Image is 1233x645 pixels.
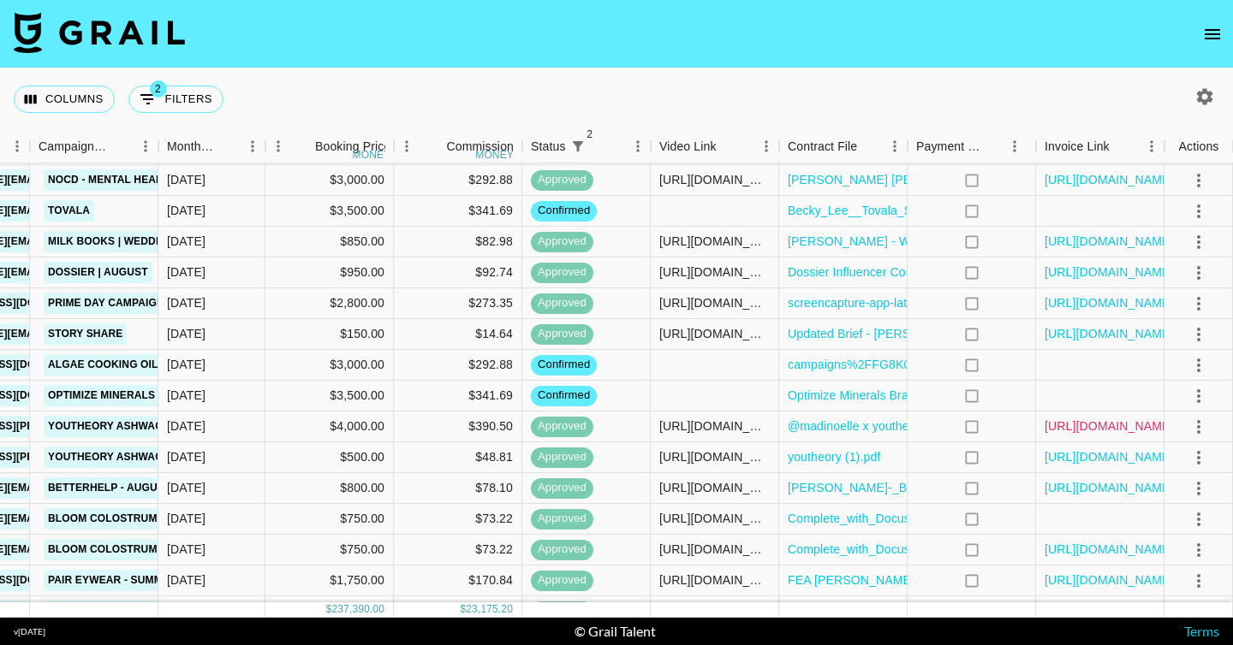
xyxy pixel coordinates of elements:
[167,263,205,281] div: Aug '25
[659,541,770,558] div: https://www.instagram.com/p/DNgcPDJSGgv/
[659,294,770,311] div: https://www.instagram.com/p/DNTkw_wS7QH/
[779,130,908,163] div: Contract File
[1184,228,1213,257] button: select merge strategy
[265,596,394,627] div: $6,000.00
[531,234,593,250] span: approved
[167,448,205,465] div: Aug '25
[659,263,770,281] div: https://www.youtube.com/watch?v=HK-vYieOHmk
[422,134,446,158] button: Sort
[446,130,514,163] div: Commission
[44,385,194,406] a: Optimize Minerals | July
[44,539,256,560] a: Bloom Colostrum | 1 of 2 - August
[590,134,614,158] button: Sort
[39,130,109,163] div: Campaign (Type)
[1045,417,1174,435] a: [URL][DOMAIN_NAME]
[531,326,593,342] span: approved
[394,596,522,627] div: $585.75
[566,134,590,158] button: Show filters
[788,417,1219,435] a: @madinoelle x youtheory Standard Influencer Contract (TEMPLATE) (3) (1).pdf
[133,133,158,159] button: Menu
[1184,474,1213,503] button: select merge strategy
[575,623,656,640] div: © Grail Talent
[531,130,566,163] div: Status
[394,257,522,288] div: $92.74
[1184,623,1219,639] a: Terms
[1184,505,1213,534] button: select merge strategy
[4,133,30,159] button: Menu
[44,323,127,345] a: Story Share
[916,130,983,163] div: Payment Sent
[1195,17,1230,51] button: open drawer
[394,350,522,381] div: $292.88
[1184,320,1213,349] button: select merge strategy
[1110,134,1134,158] button: Sort
[882,133,908,159] button: Menu
[326,602,332,617] div: $
[394,535,522,565] div: $73.22
[44,570,288,591] a: Pair Eywear - Summer Frames Campaign
[44,354,276,376] a: Algae Cooking Oil - Ongoing - August
[1184,258,1213,287] button: select merge strategy
[44,262,152,283] a: Dossier | August
[788,448,880,465] a: youtheory (1).pdf
[531,480,593,496] span: approved
[522,130,651,163] div: Status
[265,442,394,473] div: $500.00
[265,473,394,504] div: $800.00
[1184,351,1213,380] button: select merge strategy
[265,257,394,288] div: $950.00
[581,126,599,143] span: 2
[150,80,167,98] span: 2
[659,171,770,188] div: https://www.youtube.com/watch?v=iZbUcIzeAqI
[1184,197,1213,226] button: select merge strategy
[788,233,1081,250] a: [PERSON_NAME] - Wedding - Creative Brief 2 (1).pdf
[651,130,779,163] div: Video Link
[109,134,133,158] button: Sort
[394,227,522,257] div: $82.98
[44,508,256,530] a: Bloom Colostrum | 2 of 2 - August
[566,134,590,158] div: 2 active filters
[240,133,265,159] button: Menu
[265,196,394,227] div: $3,500.00
[1184,289,1213,318] button: select merge strategy
[1045,233,1174,250] a: [URL][DOMAIN_NAME]
[531,388,597,404] span: confirmed
[14,86,115,113] button: Select columns
[466,602,513,617] div: 23,175.20
[788,479,1067,496] a: [PERSON_NAME]-_BetterHelp_-_August_2025.pdf
[265,350,394,381] div: $3,000.00
[788,325,1128,342] a: Updated Brief - [PERSON_NAME] - Wedding Album (2) (1).pdf
[659,448,770,465] div: https://www.instagram.com/reel/DNgZahByPzV/?igsh=MWdtbmN0Z21qazZsaw==
[788,571,1225,589] a: FEA [PERSON_NAME] Good x Pair Eyewear 2025 Campaign Agreement (2).pdf
[717,134,741,158] button: Sort
[291,134,315,158] button: Sort
[265,504,394,535] div: $750.00
[531,511,593,527] span: approved
[394,442,522,473] div: $48.81
[475,150,514,160] div: money
[265,133,291,159] button: Menu
[788,263,1136,281] a: Dossier Influencer Contract x [PERSON_NAME] (1).docx (1).pdf
[265,165,394,196] div: $3,000.00
[659,130,717,163] div: Video Link
[1045,448,1174,465] a: [URL][DOMAIN_NAME]
[1164,130,1233,163] div: Actions
[394,288,522,319] div: $273.35
[531,264,593,281] span: approved
[659,417,770,435] div: https://www.instagram.com/reel/DNgZahByPzV/?igsh=MWdtbmN0Z21qazZsaw==
[659,510,770,527] div: https://www.instagram.com/p/DNyMZev3EEu/
[167,479,205,496] div: Aug '25
[1045,294,1174,311] a: [URL][DOMAIN_NAME]
[1184,412,1213,441] button: select merge strategy
[1184,566,1213,595] button: select merge strategy
[788,202,1085,219] a: Becky_Lee__Tovala_Social_Influencer_Agreement.pdf
[394,133,420,159] button: Menu
[1045,479,1174,496] a: [URL][DOMAIN_NAME]
[14,12,185,53] img: Grail Talent
[460,602,466,617] div: $
[625,133,651,159] button: Menu
[315,130,390,163] div: Booking Price
[394,411,522,442] div: $390.50
[353,150,391,160] div: money
[983,134,1007,158] button: Sort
